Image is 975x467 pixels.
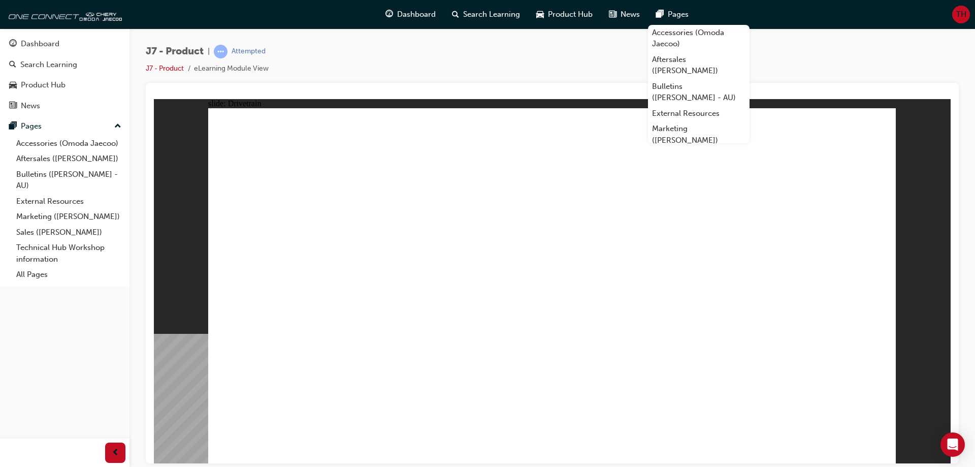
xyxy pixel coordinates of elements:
div: Attempted [232,47,266,56]
span: news-icon [609,8,616,21]
span: TH [956,9,966,20]
a: J7 - Product [146,64,184,73]
span: Product Hub [548,9,593,20]
a: Accessories (Omoda Jaecoo) [648,25,750,52]
li: eLearning Module View [194,63,269,75]
a: pages-iconPages [648,4,697,25]
span: Dashboard [397,9,436,20]
a: Dashboard [4,35,125,53]
span: pages-icon [656,8,664,21]
div: News [21,100,40,112]
a: Aftersales ([PERSON_NAME]) [12,151,125,167]
a: External Resources [12,194,125,209]
a: News [4,97,125,115]
span: news-icon [9,102,17,111]
a: Sales ([PERSON_NAME]) [12,225,125,240]
a: Bulletins ([PERSON_NAME] - AU) [648,79,750,106]
span: search-icon [9,60,16,70]
span: prev-icon [112,447,119,459]
a: car-iconProduct Hub [528,4,601,25]
a: search-iconSearch Learning [444,4,528,25]
span: Pages [668,9,689,20]
span: guage-icon [9,40,17,49]
span: News [621,9,640,20]
a: Marketing ([PERSON_NAME]) [12,209,125,225]
span: learningRecordVerb_ATTEMPT-icon [214,45,227,58]
a: Marketing ([PERSON_NAME]) [648,121,750,148]
div: Open Intercom Messenger [940,432,965,457]
span: car-icon [9,81,17,90]
span: | [208,46,210,57]
a: Product Hub [4,76,125,95]
a: Technical Hub Workshop information [12,240,125,267]
a: guage-iconDashboard [377,4,444,25]
div: Pages [21,120,42,132]
div: Dashboard [21,38,59,50]
a: External Resources [648,106,750,121]
button: TH [952,6,970,23]
a: Accessories (Omoda Jaecoo) [12,136,125,151]
span: search-icon [452,8,459,21]
span: Search Learning [463,9,520,20]
span: pages-icon [9,122,17,131]
img: oneconnect [5,4,122,24]
span: guage-icon [385,8,393,21]
button: DashboardSearch LearningProduct HubNews [4,33,125,117]
span: up-icon [114,120,121,133]
a: news-iconNews [601,4,648,25]
a: Aftersales ([PERSON_NAME]) [648,52,750,79]
a: Bulletins ([PERSON_NAME] - AU) [12,167,125,194]
a: All Pages [12,267,125,283]
span: car-icon [536,8,544,21]
button: Pages [4,117,125,136]
span: J7 - Product [146,46,204,57]
div: Product Hub [21,79,66,91]
a: Search Learning [4,55,125,74]
div: Search Learning [20,59,77,71]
